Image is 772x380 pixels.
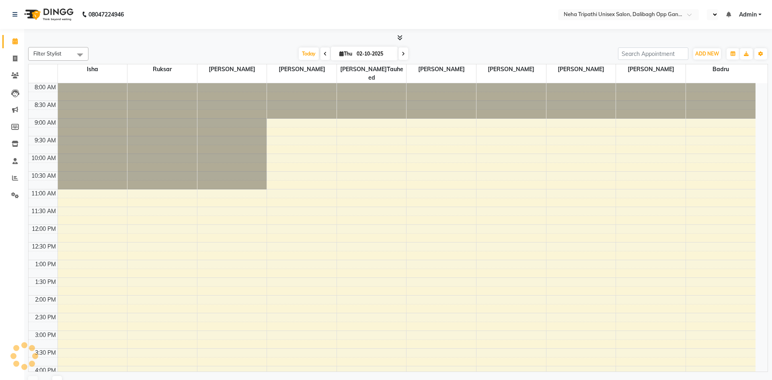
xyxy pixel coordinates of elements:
span: [PERSON_NAME] [407,64,476,74]
span: ruksar [127,64,197,74]
span: [PERSON_NAME] [267,64,337,74]
span: [PERSON_NAME] [476,64,546,74]
div: 11:30 AM [30,207,57,216]
span: Filter Stylist [33,50,62,57]
span: Admin [739,10,757,19]
div: 1:00 PM [33,260,57,269]
button: ADD NEW [693,48,721,60]
div: 3:00 PM [33,331,57,339]
span: [PERSON_NAME] [546,64,616,74]
div: 1:30 PM [33,278,57,286]
div: 12:00 PM [30,225,57,233]
div: 3:30 PM [33,349,57,357]
span: [PERSON_NAME] [616,64,686,74]
div: 8:00 AM [33,83,57,92]
input: 2025-10-02 [354,48,394,60]
span: [PERSON_NAME] [197,64,267,74]
div: 9:00 AM [33,119,57,127]
div: 10:30 AM [30,172,57,180]
div: 4:00 PM [33,366,57,375]
div: 12:30 PM [30,242,57,251]
div: 2:30 PM [33,313,57,322]
div: 8:30 AM [33,101,57,109]
div: 9:30 AM [33,136,57,145]
div: 2:00 PM [33,296,57,304]
span: [PERSON_NAME]Tauheed [337,64,407,83]
input: Search Appointment [618,47,688,60]
span: isha [58,64,127,74]
span: Badru [686,64,756,74]
img: logo [21,3,76,26]
div: 11:00 AM [30,189,57,198]
div: 10:00 AM [30,154,57,162]
b: 08047224946 [88,3,124,26]
span: Today [299,47,319,60]
span: Thu [337,51,354,57]
span: ADD NEW [695,51,719,57]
